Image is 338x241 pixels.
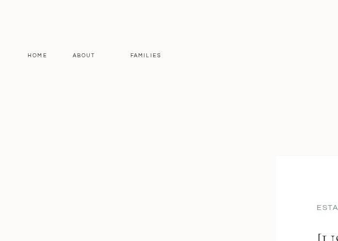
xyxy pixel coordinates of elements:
[23,51,52,60] a: Home
[124,51,168,60] a: Families
[70,51,98,60] a: About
